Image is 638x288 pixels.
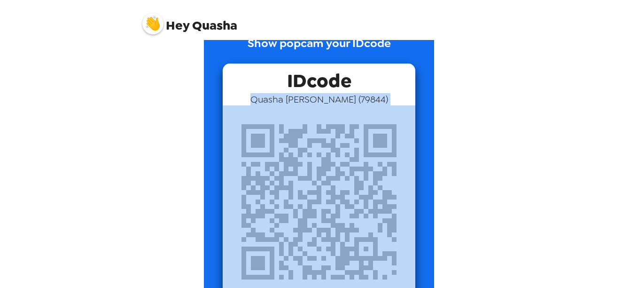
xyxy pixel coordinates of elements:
[248,35,391,64] p: Show popcam your IDcode
[250,93,388,105] span: Quasha [PERSON_NAME] ( 79844 )
[142,13,163,34] img: profile pic
[142,8,237,32] span: Quasha
[166,17,189,34] span: Hey
[287,64,351,93] span: IDcode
